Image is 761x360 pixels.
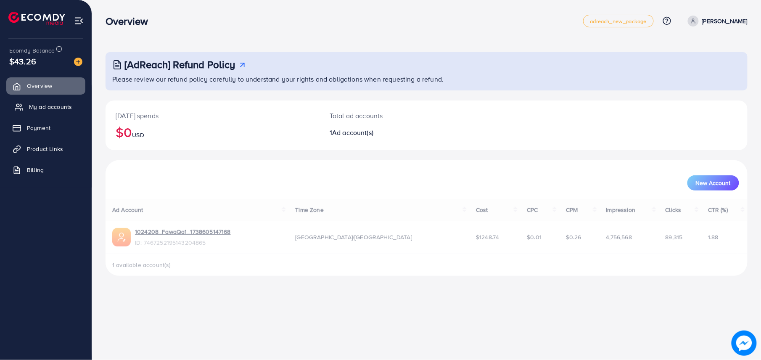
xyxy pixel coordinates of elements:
[732,331,757,356] img: image
[684,16,748,26] a: [PERSON_NAME]
[696,180,731,186] span: New Account
[29,103,72,111] span: My ad accounts
[702,16,748,26] p: [PERSON_NAME]
[116,111,309,121] p: [DATE] spends
[74,16,84,26] img: menu
[9,55,36,67] span: $43.26
[27,124,50,132] span: Payment
[6,98,85,115] a: My ad accounts
[132,131,144,139] span: USD
[583,15,654,27] a: adreach_new_package
[112,74,743,84] p: Please review our refund policy carefully to understand your rights and obligations when requesti...
[330,129,470,137] h2: 1
[330,111,470,121] p: Total ad accounts
[74,58,82,66] img: image
[6,140,85,157] a: Product Links
[116,124,309,140] h2: $0
[687,175,739,191] button: New Account
[9,46,55,55] span: Ecomdy Balance
[6,119,85,136] a: Payment
[332,128,373,137] span: Ad account(s)
[6,77,85,94] a: Overview
[27,145,63,153] span: Product Links
[27,166,44,174] span: Billing
[8,12,65,25] img: logo
[590,19,647,24] span: adreach_new_package
[6,161,85,178] a: Billing
[106,15,155,27] h3: Overview
[124,58,235,71] h3: [AdReach] Refund Policy
[27,82,52,90] span: Overview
